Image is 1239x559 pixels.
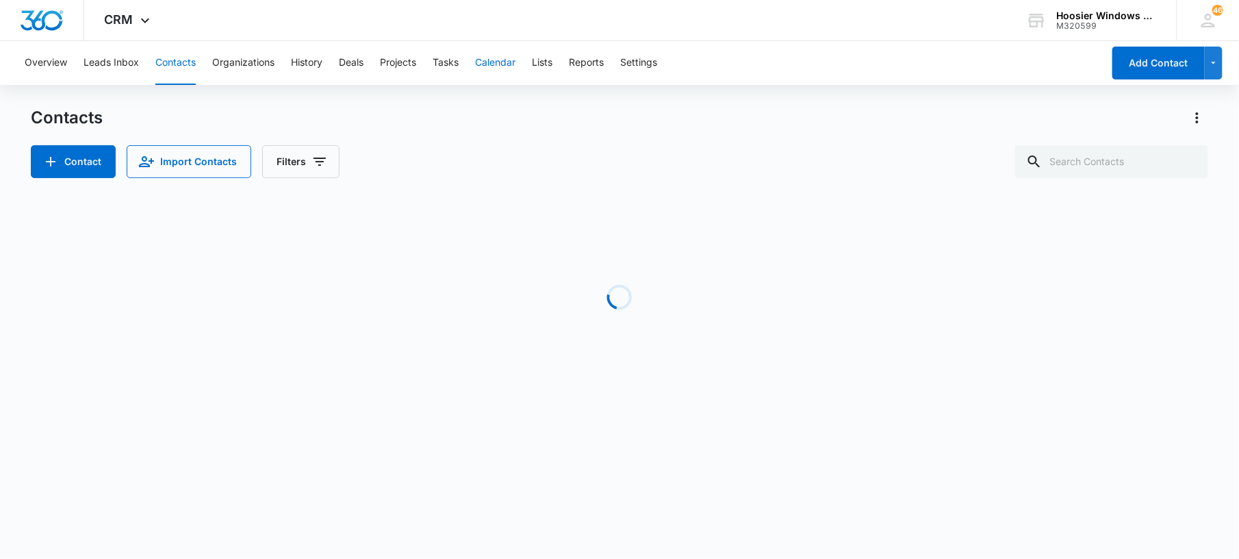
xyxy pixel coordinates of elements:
button: Deals [339,41,363,85]
button: Overview [25,41,67,85]
button: Tasks [433,41,459,85]
button: Settings [620,41,657,85]
div: account id [1057,21,1157,31]
button: Add Contact [31,145,116,178]
button: Reports [569,41,604,85]
button: Filters [262,145,340,178]
button: Add Contact [1112,47,1205,79]
span: CRM [105,12,133,27]
button: Organizations [212,41,274,85]
button: Contacts [155,41,196,85]
span: 46 [1212,5,1223,16]
button: Calendar [475,41,515,85]
button: Actions [1186,107,1208,129]
h1: Contacts [31,108,103,128]
button: Lists [532,41,552,85]
div: notifications count [1212,5,1223,16]
button: Projects [380,41,416,85]
button: Leads Inbox [84,41,139,85]
div: account name [1057,10,1157,21]
button: History [291,41,322,85]
input: Search Contacts [1015,145,1208,178]
button: Import Contacts [127,145,251,178]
